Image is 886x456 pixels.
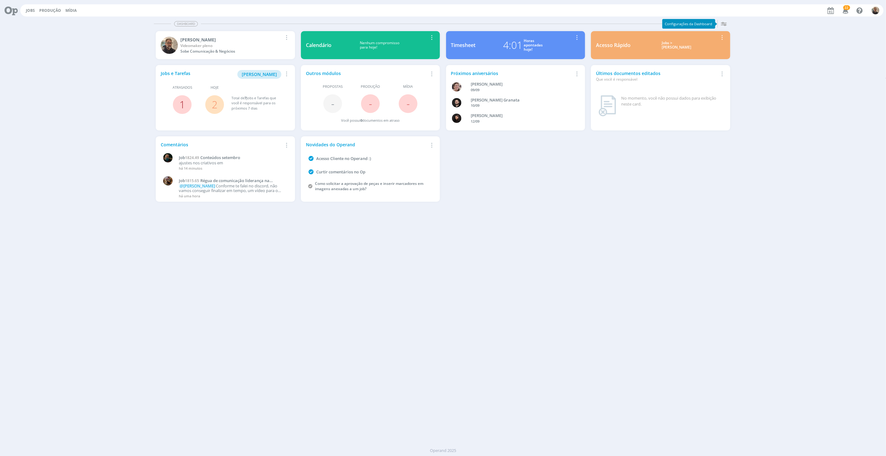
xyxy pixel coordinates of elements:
div: Total de Jobs e Tarefas que você é responsável para os próximos 7 dias [231,96,283,111]
span: [PERSON_NAME] [242,71,277,77]
div: Calendário [306,41,331,49]
span: Produção [361,84,380,89]
span: Régua de comunicação liderança na safrinha [179,178,269,188]
span: Mídia [403,84,413,89]
span: 1815.65 [185,178,199,183]
span: Dashboard [174,21,198,26]
div: Aline Beatriz Jackisch [471,81,570,87]
a: Produção [39,8,61,13]
a: Mídia [65,8,77,13]
span: 1824.49 [185,155,199,160]
a: Jobs [26,8,35,13]
div: Luana da Silva de Andrade [471,113,570,119]
div: Sobe Comunicação & Negócios [180,49,283,54]
button: [PERSON_NAME] [237,70,281,79]
a: Job1824.49Conteúdos setembro [179,155,287,160]
a: Curtir comentários no Op [316,169,365,175]
span: 7 [245,96,246,100]
div: Acesso Rápido [596,41,631,49]
span: Hoje [211,85,219,90]
span: 12/09 [471,119,479,124]
img: dashboard_not_found.png [598,95,616,116]
span: Conteúdos setembro [200,155,240,160]
button: Mídia [64,8,79,13]
div: Próximos aniversários [451,70,573,77]
a: 2 [212,98,217,111]
button: 22 [839,5,851,16]
span: - [331,97,334,110]
div: Comentários [161,141,283,148]
div: Outros módulos [306,70,428,77]
div: Rodrigo Bilheri [180,36,283,43]
div: Videomaker pleno [180,43,283,49]
div: Horas apontadas hoje! [524,39,543,52]
a: 1 [179,98,185,111]
img: B [452,98,461,107]
div: Que você é responsável [596,77,718,82]
a: R[PERSON_NAME]Videomaker plenoSobe Comunicação & Negócios [156,31,295,59]
span: Propostas [323,84,343,89]
div: Jobs e Tarefas [161,70,283,79]
div: Últimos documentos editados [596,70,718,82]
img: R [161,37,178,54]
p: ajustes nos criativos em [179,161,287,166]
div: No momento, você não possui dados para exibição neste card. [621,95,723,107]
a: Timesheet4:01Horasapontadashoje! [446,31,585,59]
span: - [407,97,410,110]
span: 0 [360,118,362,123]
span: 09/09 [471,87,479,92]
p: Conforme te falei no discord, não vamos conseguir finalizar em tempo, um vídeo para o conteúdo 1 ... [179,184,287,193]
span: - [369,97,372,110]
a: Acesso Cliente no Operand :) [316,156,371,161]
div: Nenhum compromisso para hoje! [331,41,428,50]
img: A [163,176,173,186]
img: A [452,82,461,92]
span: há 14 minutos [179,166,202,171]
a: Job1815.65Régua de comunicação liderança na safrinha [179,178,287,183]
div: Jobs > [PERSON_NAME] [635,41,718,50]
a: [PERSON_NAME] [237,71,281,77]
span: @[PERSON_NAME] [180,183,215,189]
img: M [163,153,173,162]
div: Você possui documentos em atraso [341,118,400,123]
img: R [872,7,879,14]
div: Configurações da Dashboard [662,19,715,29]
span: 22 [843,5,850,10]
a: Como solicitar a aprovação de peças e inserir marcadores em imagens anexadas a um job? [315,181,423,191]
span: Atrasados [173,85,192,90]
div: Timesheet [451,41,476,49]
img: L [452,114,461,123]
span: 10/09 [471,103,479,108]
button: Produção [37,8,63,13]
span: há uma hora [179,194,200,198]
div: 4:01 [503,38,522,53]
div: Bruno Corralo Granata [471,97,570,103]
div: Novidades do Operand [306,141,428,148]
button: R [871,5,880,16]
button: Jobs [24,8,37,13]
